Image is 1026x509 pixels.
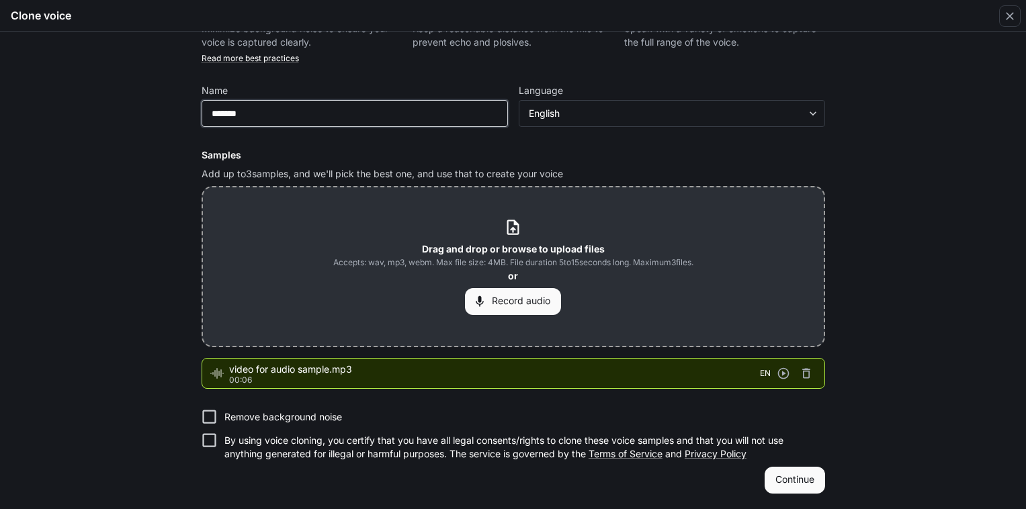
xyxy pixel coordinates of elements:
b: Drag and drop or browse to upload files [422,243,605,254]
button: Record audio [465,288,561,315]
p: By using voice cloning, you certify that you have all legal consents/rights to clone these voice ... [224,434,814,461]
h5: Clone voice [11,8,71,23]
p: Language [519,86,563,95]
div: English [529,107,803,120]
div: English [519,107,824,120]
p: Speak with a variety of emotions to capture the full range of the voice. [624,22,825,49]
p: Keep a reasonable distance from the mic to prevent echo and plosives. [413,22,613,49]
b: or [508,270,518,281]
p: Name [202,86,228,95]
a: Read more best practices [202,53,299,63]
a: Privacy Policy [685,448,746,459]
span: video for audio sample.mp3 [229,363,760,376]
p: 00:06 [229,376,760,384]
span: Accepts: wav, mp3, webm. Max file size: 4MB. File duration 5 to 15 seconds long. Maximum 3 files. [333,256,693,269]
button: Continue [765,467,825,494]
p: Minimize background noise to ensure your voice is captured clearly. [202,22,402,49]
p: Remove background noise [224,410,342,424]
h6: Samples [202,148,825,162]
a: Terms of Service [589,448,662,459]
span: EN [760,367,771,380]
p: Add up to 3 samples, and we'll pick the best one, and use that to create your voice [202,167,825,181]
